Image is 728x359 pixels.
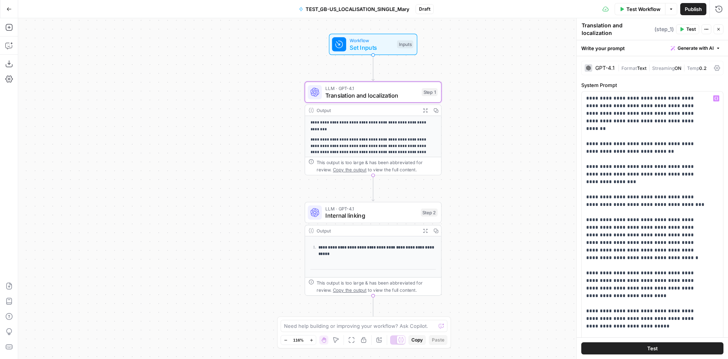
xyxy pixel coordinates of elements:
[654,25,674,33] span: ( step_1 )
[372,176,375,201] g: Edge from step_1 to step_2
[421,209,438,217] div: Step 2
[432,337,444,343] span: Paste
[626,5,661,13] span: Test Workflow
[675,65,681,71] span: ON
[325,211,417,220] span: Internal linking
[325,85,418,92] span: LLM · GPT-4.1
[408,335,426,345] button: Copy
[581,81,723,89] label: System Prompt
[685,5,702,13] span: Publish
[422,88,438,96] div: Step 1
[304,34,441,55] div: WorkflowSet InputsInputs
[333,287,367,293] span: Copy the output
[686,26,696,33] span: Test
[350,43,393,52] span: Set Inputs
[595,65,615,71] div: GPT-4.1
[676,24,699,34] button: Test
[317,279,438,293] div: This output is too large & has been abbreviated for review. to view the full content.
[621,65,637,71] span: Format
[372,55,375,81] g: Edge from start to step_1
[687,65,699,71] span: Temp
[325,205,417,212] span: LLM · GPT-4.1
[652,65,675,71] span: Streaming
[678,45,714,52] span: Generate with AI
[372,296,375,321] g: Edge from step_2 to end
[397,40,413,48] div: Inputs
[646,64,652,71] span: |
[582,22,653,37] textarea: Translation and localization
[325,91,418,100] span: Translation and localization
[350,37,393,44] span: Workflow
[317,107,417,114] div: Output
[618,64,621,71] span: |
[293,337,304,343] span: 116%
[668,43,723,53] button: Generate with AI
[429,335,447,345] button: Paste
[294,3,414,15] button: TEST_GB-US_LOCALISATION_SINGLE_Mary
[647,345,658,352] span: Test
[411,337,423,343] span: Copy
[681,64,687,71] span: |
[317,159,438,173] div: This output is too large & has been abbreviated for review. to view the full content.
[615,3,665,15] button: Test Workflow
[577,40,728,56] div: Write your prompt
[306,5,409,13] span: TEST_GB-US_LOCALISATION_SINGLE_Mary
[699,65,706,71] span: 0.2
[317,227,417,234] div: Output
[333,167,367,172] span: Copy the output
[637,65,646,71] span: Text
[581,342,723,354] button: Test
[419,6,430,13] span: Draft
[680,3,706,15] button: Publish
